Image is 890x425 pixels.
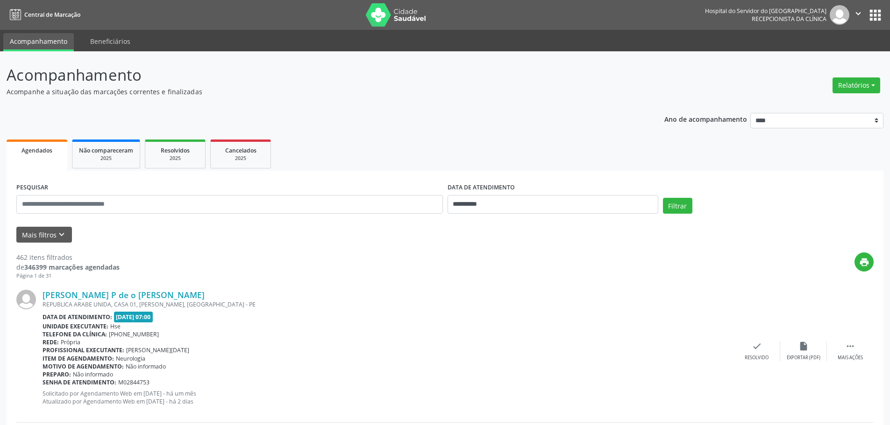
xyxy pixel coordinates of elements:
[61,338,80,346] span: Própria
[849,5,867,25] button: 
[109,330,159,338] span: [PHONE_NUMBER]
[853,8,863,19] i: 
[745,355,769,361] div: Resolvido
[21,146,52,154] span: Agendados
[43,390,733,405] p: Solicitado por Agendamento Web em [DATE] - há um mês Atualizado por Agendamento Web em [DATE] - h...
[152,155,199,162] div: 2025
[16,181,48,195] label: PESQUISAR
[830,5,849,25] img: img
[7,7,80,22] a: Central de Marcação
[73,370,113,378] span: Não informado
[118,378,150,386] span: M02844753
[16,262,120,272] div: de
[43,322,108,330] b: Unidade executante:
[867,7,883,23] button: apps
[84,33,137,49] a: Beneficiários
[833,77,880,93] button: Relatórios
[43,362,124,370] b: Motivo de agendamento:
[114,312,153,322] span: [DATE] 07:00
[43,290,205,300] a: [PERSON_NAME] P de o [PERSON_NAME]
[16,252,120,262] div: 462 itens filtrados
[705,7,826,15] div: Hospital do Servidor do [GEOGRAPHIC_DATA]
[798,341,809,351] i: insert_drive_file
[57,230,67,240] i: keyboard_arrow_down
[16,272,120,280] div: Página 1 de 31
[854,252,874,272] button: print
[24,11,80,19] span: Central de Marcação
[79,155,133,162] div: 2025
[663,198,692,214] button: Filtrar
[16,290,36,309] img: img
[43,346,124,354] b: Profissional executante:
[43,338,59,346] b: Rede:
[859,257,869,267] i: print
[7,63,620,87] p: Acompanhamento
[845,341,855,351] i: 
[43,300,733,308] div: REPUBLICA ARABE UNIDA, CASA 01, [PERSON_NAME], [GEOGRAPHIC_DATA] - PE
[43,355,114,362] b: Item de agendamento:
[43,370,71,378] b: Preparo:
[126,346,189,354] span: [PERSON_NAME][DATE]
[448,181,515,195] label: DATA DE ATENDIMENTO
[787,355,820,361] div: Exportar (PDF)
[110,322,121,330] span: Hse
[24,263,120,272] strong: 346399 marcações agendadas
[225,146,256,154] span: Cancelados
[664,113,747,125] p: Ano de acompanhamento
[838,355,863,361] div: Mais ações
[43,313,112,321] b: Data de atendimento:
[752,15,826,23] span: Recepcionista da clínica
[752,341,762,351] i: check
[16,227,72,243] button: Mais filtroskeyboard_arrow_down
[217,155,264,162] div: 2025
[116,355,145,362] span: Neurologia
[3,33,74,51] a: Acompanhamento
[79,146,133,154] span: Não compareceram
[7,87,620,97] p: Acompanhe a situação das marcações correntes e finalizadas
[43,330,107,338] b: Telefone da clínica:
[161,146,190,154] span: Resolvidos
[43,378,116,386] b: Senha de atendimento:
[126,362,166,370] span: Não informado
